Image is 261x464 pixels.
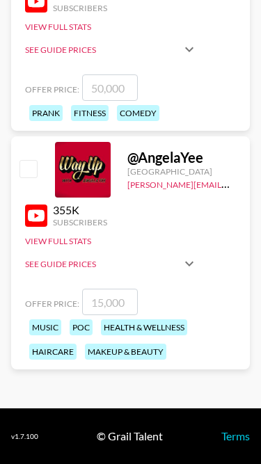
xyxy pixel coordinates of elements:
[25,259,181,269] div: See Guide Prices
[82,289,138,315] input: 15,000
[25,236,91,246] button: View Full Stats
[25,22,91,32] button: View Full Stats
[97,429,163,443] div: © Grail Talent
[11,432,38,441] div: v 1.7.100
[127,166,230,177] div: [GEOGRAPHIC_DATA]
[25,45,181,55] div: See Guide Prices
[25,247,198,280] div: See Guide Prices
[85,344,166,360] div: makeup & beauty
[82,74,138,101] input: 50,000
[117,105,159,121] div: comedy
[221,429,250,442] a: Terms
[25,298,79,309] span: Offer Price:
[53,217,107,227] div: Subscribers
[53,203,107,217] div: 355K
[29,319,61,335] div: music
[70,319,93,335] div: poc
[25,205,47,227] img: YouTube
[71,105,109,121] div: fitness
[53,3,107,13] div: Subscribers
[29,344,77,360] div: haircare
[29,105,63,121] div: prank
[25,33,198,66] div: See Guide Prices
[101,319,187,335] div: health & wellness
[25,84,79,95] span: Offer Price:
[127,149,230,166] div: @ AngelaYee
